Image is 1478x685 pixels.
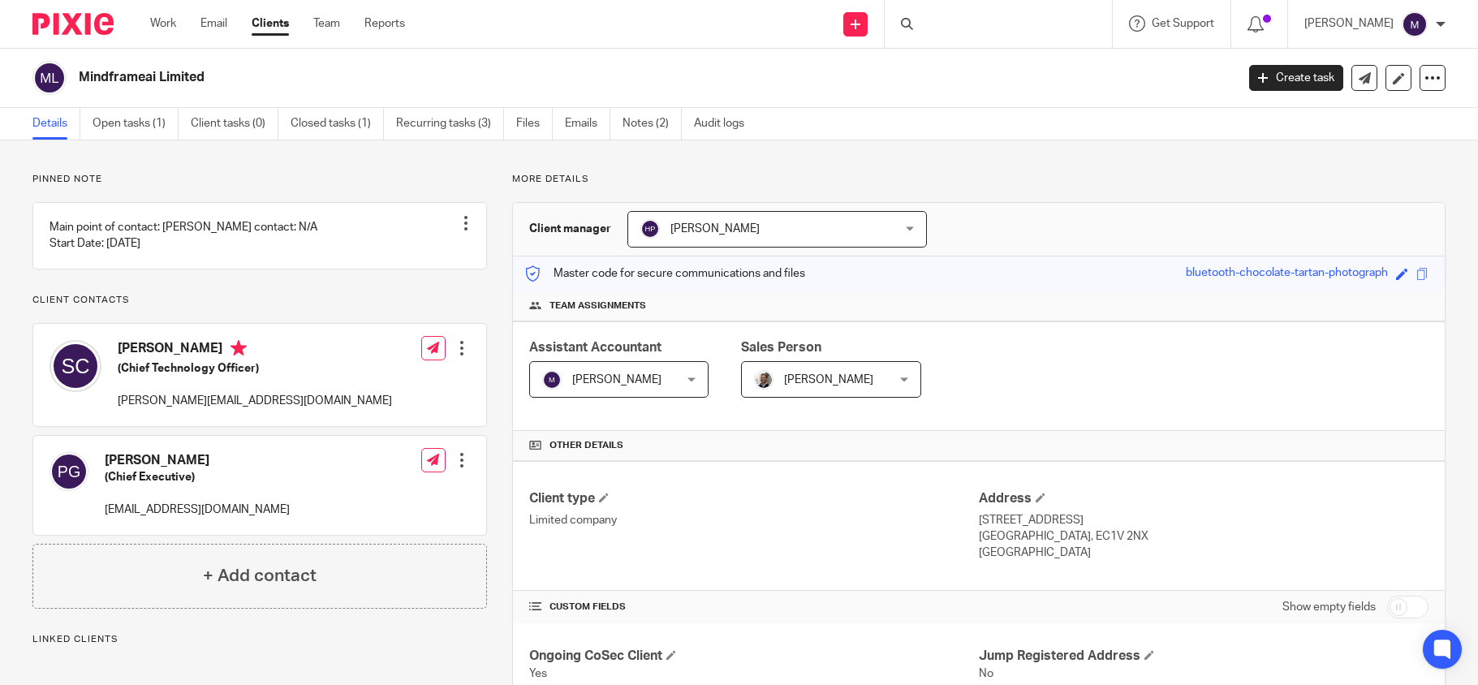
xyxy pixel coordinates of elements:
[529,512,979,528] p: Limited company
[105,502,290,518] p: [EMAIL_ADDRESS][DOMAIN_NAME]
[542,370,562,390] img: svg%3E
[118,360,392,377] h5: (Chief Technology Officer)
[105,452,290,469] h4: [PERSON_NAME]
[529,601,979,614] h4: CUSTOM FIELDS
[694,108,756,140] a: Audit logs
[291,108,384,140] a: Closed tasks (1)
[79,69,996,86] h2: Mindframeai Limited
[516,108,553,140] a: Files
[32,173,487,186] p: Pinned note
[118,340,392,360] h4: [PERSON_NAME]
[979,512,1428,528] p: [STREET_ADDRESS]
[741,341,821,354] span: Sales Person
[1282,599,1376,615] label: Show empty fields
[1152,18,1214,29] span: Get Support
[979,545,1428,561] p: [GEOGRAPHIC_DATA]
[32,633,487,646] p: Linked clients
[979,528,1428,545] p: [GEOGRAPHIC_DATA], EC1V 2NX
[1249,65,1343,91] a: Create task
[32,13,114,35] img: Pixie
[252,15,289,32] a: Clients
[529,221,611,237] h3: Client manager
[529,490,979,507] h4: Client type
[670,223,760,235] span: [PERSON_NAME]
[93,108,179,140] a: Open tasks (1)
[979,648,1428,665] h4: Jump Registered Address
[549,299,646,312] span: Team assignments
[203,563,317,588] h4: + Add contact
[623,108,682,140] a: Notes (2)
[32,108,80,140] a: Details
[313,15,340,32] a: Team
[118,393,392,409] p: [PERSON_NAME][EMAIL_ADDRESS][DOMAIN_NAME]
[1186,265,1388,283] div: bluetooth-chocolate-tartan-photograph
[565,108,610,140] a: Emails
[529,668,547,679] span: Yes
[32,61,67,95] img: svg%3E
[529,648,979,665] h4: Ongoing CoSec Client
[191,108,278,140] a: Client tasks (0)
[512,173,1446,186] p: More details
[231,340,247,356] i: Primary
[979,668,993,679] span: No
[364,15,405,32] a: Reports
[979,490,1428,507] h4: Address
[754,370,773,390] img: Matt%20Circle.png
[150,15,176,32] a: Work
[549,439,623,452] span: Other details
[105,469,290,485] h5: (Chief Executive)
[396,108,504,140] a: Recurring tasks (3)
[529,341,661,354] span: Assistant Accountant
[50,340,101,392] img: svg%3E
[525,265,805,282] p: Master code for secure communications and files
[640,219,660,239] img: svg%3E
[572,374,661,386] span: [PERSON_NAME]
[50,452,88,491] img: svg%3E
[200,15,227,32] a: Email
[784,374,873,386] span: [PERSON_NAME]
[32,294,487,307] p: Client contacts
[1304,15,1394,32] p: [PERSON_NAME]
[1402,11,1428,37] img: svg%3E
